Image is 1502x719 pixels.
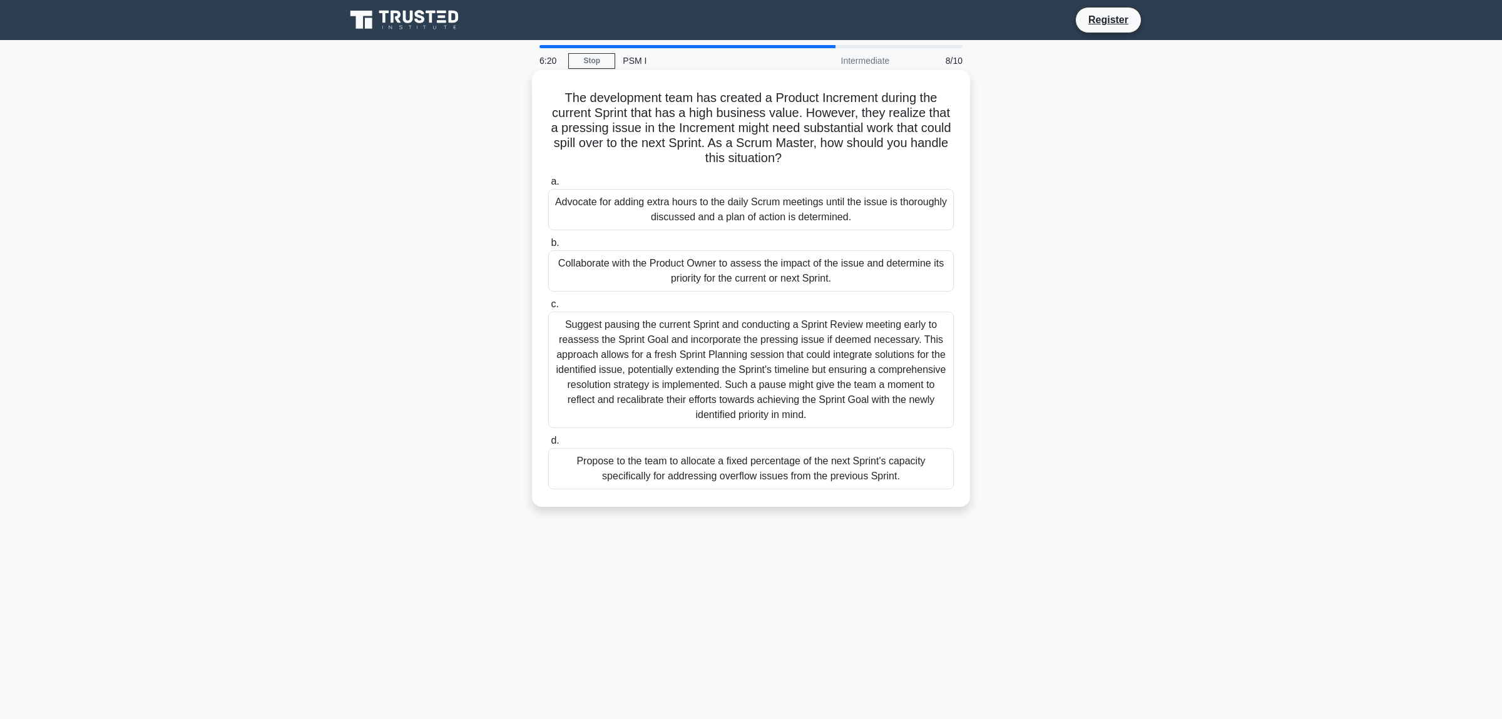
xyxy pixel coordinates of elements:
span: a. [551,176,559,186]
span: d. [551,435,559,446]
div: 8/10 [897,48,970,73]
span: c. [551,298,558,309]
div: Intermediate [787,48,897,73]
div: Collaborate with the Product Owner to assess the impact of the issue and determine its priority f... [548,250,954,292]
div: Advocate for adding extra hours to the daily Scrum meetings until the issue is thoroughly discuss... [548,189,954,230]
h5: The development team has created a Product Increment during the current Sprint that has a high bu... [547,90,955,166]
div: Suggest pausing the current Sprint and conducting a Sprint Review meeting early to reassess the S... [548,312,954,428]
div: Propose to the team to allocate a fixed percentage of the next Sprint's capacity specifically for... [548,448,954,489]
div: 6:20 [532,48,568,73]
span: b. [551,237,559,248]
a: Register [1081,12,1136,28]
a: Stop [568,53,615,69]
div: PSM I [615,48,787,73]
